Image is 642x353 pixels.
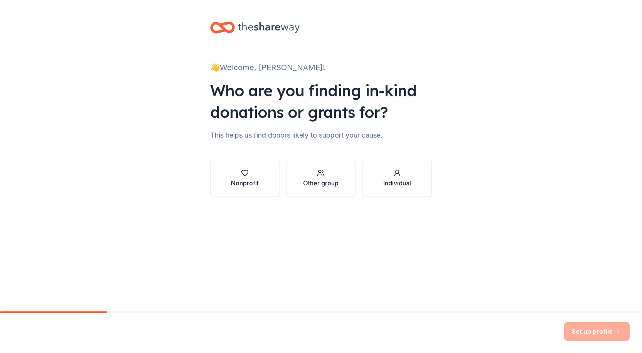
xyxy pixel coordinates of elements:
[286,160,356,197] button: Other group
[303,178,339,188] div: Other group
[362,160,432,197] button: Individual
[231,178,259,188] div: Nonprofit
[210,61,432,74] div: 👋 Welcome, [PERSON_NAME]!
[210,80,432,123] div: Who are you finding in-kind donations or grants for?
[210,160,280,197] button: Nonprofit
[210,129,432,141] div: This helps us find donors likely to support your cause.
[383,178,411,188] div: Individual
